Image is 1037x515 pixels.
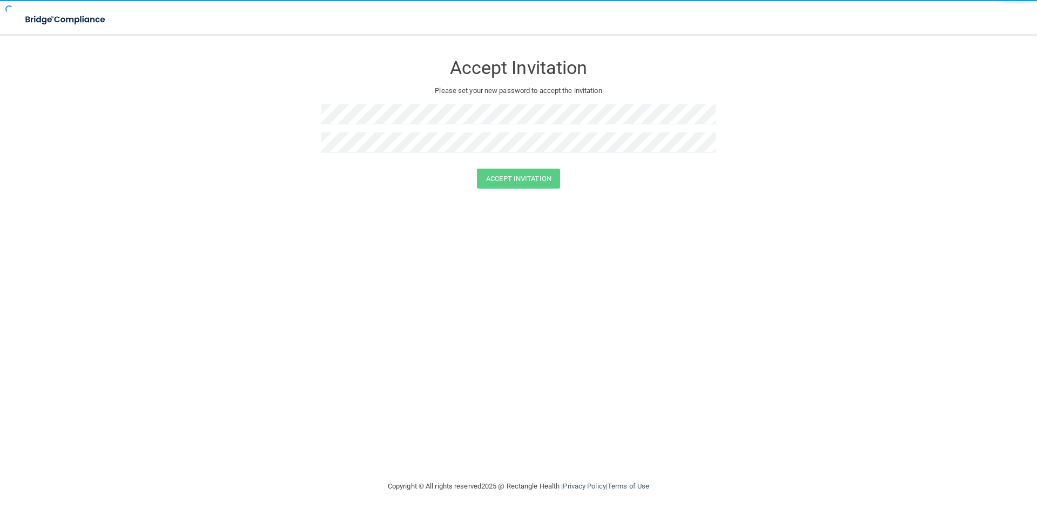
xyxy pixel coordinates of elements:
a: Privacy Policy [563,482,605,490]
div: Copyright © All rights reserved 2025 @ Rectangle Health | | [321,469,716,504]
h3: Accept Invitation [321,58,716,78]
img: bridge_compliance_login_screen.278c3ca4.svg [16,9,116,31]
p: Please set your new password to accept the invitation [329,84,708,97]
a: Terms of Use [608,482,649,490]
button: Accept Invitation [477,169,560,189]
